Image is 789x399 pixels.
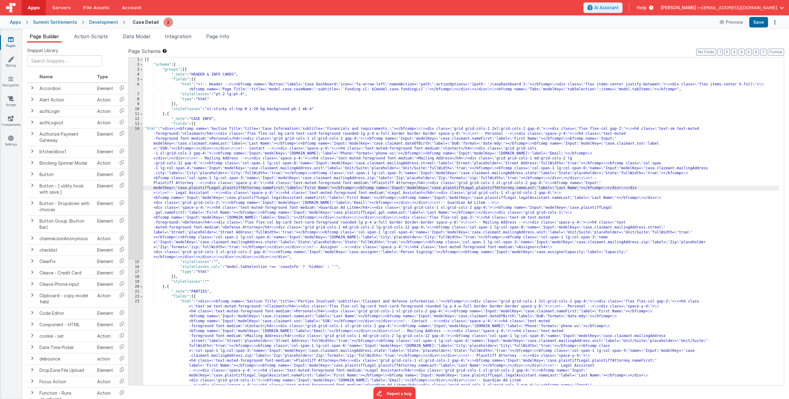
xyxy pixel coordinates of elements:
span: Servers [52,5,71,11]
div: 11 [129,112,143,117]
td: authLogout [37,117,95,128]
div: 7 [129,92,143,97]
span: Help [637,5,647,11]
span: File Assets [83,5,110,11]
div: 17 [129,269,143,274]
td: Cleave Phone input [37,278,95,290]
td: cookie - set [37,330,95,342]
td: Element [95,319,116,330]
div: Summit Settlements [33,19,77,25]
td: Cleave - Credit Card [37,267,95,278]
td: Element [95,83,116,94]
td: action [95,353,116,364]
td: Action [95,157,116,169]
td: Action [95,117,116,128]
td: Action [95,290,116,307]
td: Element [95,307,116,319]
div: Apps [10,19,21,25]
span: Integration [165,33,191,39]
span: Page Schema [128,47,161,55]
div: 4 [129,72,143,77]
div: 8 [129,97,143,102]
td: Element [95,169,116,180]
td: Action [95,233,116,244]
span: [EMAIL_ADDRESS][DOMAIN_NAME] [702,5,777,11]
span: Page Info [206,33,229,39]
div: 21 [129,289,143,294]
td: Alert Action [37,94,95,105]
div: 1 [129,57,143,62]
button: 6 [753,49,759,56]
td: Code Editor [37,307,95,319]
span: Type [97,74,108,79]
div: 13 [129,121,143,126]
div: 10 [129,107,143,112]
button: 3 [731,49,737,56]
td: ClearFix [37,256,95,267]
td: authLogin [37,105,95,117]
div: 15 [129,260,143,265]
img: 67cf703950b6d9cd5ee0aacca227d490 [164,18,173,27]
td: Clipboard - copy model field [37,290,95,307]
td: Element [95,364,116,376]
td: Element [95,244,116,256]
span: Page Builder [30,33,59,39]
div: 6 [129,82,143,92]
div: 2 [129,62,143,67]
span: Name [39,74,53,79]
button: Save [749,17,768,27]
td: checklist [37,244,95,256]
td: Authorize Payment Gateway [37,128,95,146]
span: AI Assistant [594,5,619,11]
td: bfcheckbox1 [37,146,95,157]
td: Action [95,94,116,105]
td: Component - HTML [37,319,95,330]
button: 4 [738,49,745,56]
td: Action [95,330,116,342]
span: [PERSON_NAME] — [661,5,702,11]
td: Element [95,256,116,267]
div: 20 [129,284,143,289]
button: 2 [724,49,730,56]
td: Date Time Picker [37,342,95,353]
div: Development [89,19,118,25]
button: No Folds [696,49,716,56]
div: 16 [129,265,143,269]
span: Action Scripts [74,33,108,39]
div: 14 [129,126,143,260]
div: 22 [129,294,143,299]
td: Button - Dropdown with choices [37,198,95,215]
td: Button Group (Button Bar) [37,215,95,233]
td: DropZone File Upload [37,364,95,376]
div: 5 [129,77,143,82]
div: 9 [129,102,143,107]
td: Button [37,169,95,180]
span: Snippet Library [27,47,58,54]
button: 1 [717,49,723,56]
td: Element [95,180,116,198]
td: Blocking Spinner Modal [37,157,95,169]
td: Element [95,128,116,146]
button: Format [768,49,784,56]
td: Element [95,267,116,278]
span: Data Model [123,33,150,39]
td: debounce [37,353,95,364]
div: 12 [129,117,143,121]
input: Search Snippets ... [27,55,102,67]
button: 5 [746,49,752,56]
button: Options [771,18,779,27]
td: Accordion [37,83,95,94]
td: Element [95,215,116,233]
td: Focus Action [37,376,95,387]
td: Action [95,105,116,117]
td: Button - [ utility hook with save ] [37,180,95,198]
div: 19 [129,279,143,284]
td: Action [95,376,116,387]
td: Element [95,278,116,290]
td: Element [95,198,116,215]
td: Element [95,342,116,353]
button: Preview [716,17,747,27]
button: [PERSON_NAME] — [EMAIL_ADDRESS][DOMAIN_NAME] [661,5,784,11]
div: 18 [129,274,143,279]
button: 7 [760,49,767,56]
